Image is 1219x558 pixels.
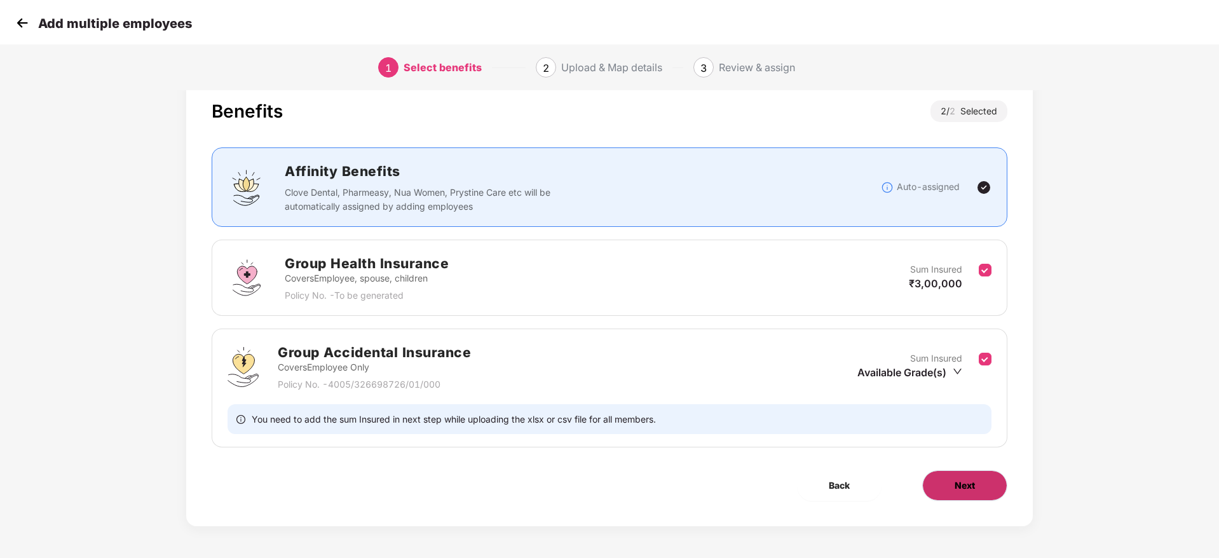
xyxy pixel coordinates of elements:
[252,413,656,425] span: You need to add the sum Insured in next step while uploading the xlsx or csv file for all members.
[404,57,482,78] div: Select benefits
[700,62,707,74] span: 3
[228,347,259,387] img: svg+xml;base64,PHN2ZyB4bWxucz0iaHR0cDovL3d3dy53My5vcmcvMjAwMC9zdmciIHdpZHRoPSI0OS4zMjEiIGhlaWdodD...
[212,100,283,122] div: Benefits
[976,180,991,195] img: svg+xml;base64,PHN2ZyBpZD0iVGljay0yNHgyNCIgeG1sbnM9Imh0dHA6Ly93d3cudzMub3JnLzIwMDAvc3ZnIiB3aWR0aD...
[13,13,32,32] img: svg+xml;base64,PHN2ZyB4bWxucz0iaHR0cDovL3d3dy53My5vcmcvMjAwMC9zdmciIHdpZHRoPSIzMCIgaGVpZ2h0PSIzMC...
[797,470,882,501] button: Back
[955,479,975,493] span: Next
[857,365,962,379] div: Available Grade(s)
[278,360,471,374] p: Covers Employee Only
[278,378,471,391] p: Policy No. - 4005/326698726/01/000
[543,62,549,74] span: 2
[910,262,962,276] p: Sum Insured
[228,168,266,207] img: svg+xml;base64,PHN2ZyBpZD0iQWZmaW5pdHlfQmVuZWZpdHMiIGRhdGEtbmFtZT0iQWZmaW5pdHkgQmVuZWZpdHMiIHhtbG...
[930,100,1007,122] div: 2 / Selected
[285,271,449,285] p: Covers Employee, spouse, children
[228,259,266,297] img: svg+xml;base64,PHN2ZyBpZD0iR3JvdXBfSGVhbHRoX0luc3VyYW5jZSIgZGF0YS1uYW1lPSJHcm91cCBIZWFsdGggSW5zdX...
[953,367,962,376] span: down
[922,470,1007,501] button: Next
[829,479,850,493] span: Back
[285,289,449,303] p: Policy No. - To be generated
[719,57,795,78] div: Review & assign
[897,180,960,194] p: Auto-assigned
[909,277,962,290] span: ₹3,00,000
[910,351,962,365] p: Sum Insured
[285,161,741,182] h2: Affinity Benefits
[285,253,449,274] h2: Group Health Insurance
[236,413,245,425] span: info-circle
[38,16,192,31] p: Add multiple employees
[561,57,662,78] div: Upload & Map details
[881,181,894,194] img: svg+xml;base64,PHN2ZyBpZD0iSW5mb18tXzMyeDMyIiBkYXRhLW5hbWU9IkluZm8gLSAzMngzMiIgeG1sbnM9Imh0dHA6Ly...
[950,105,960,116] span: 2
[285,186,559,214] p: Clove Dental, Pharmeasy, Nua Women, Prystine Care etc will be automatically assigned by adding em...
[278,342,471,363] h2: Group Accidental Insurance
[385,62,392,74] span: 1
